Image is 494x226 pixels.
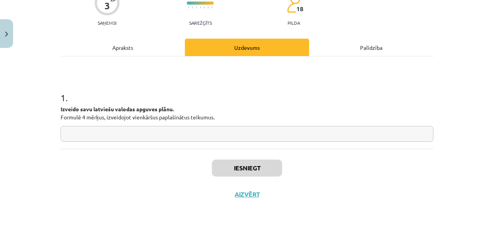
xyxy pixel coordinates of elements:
img: icon-short-line-57e1e144782c952c97e751825c79c345078a6d821885a25fce030b3d8c18986b.svg [196,7,197,8]
img: icon-short-line-57e1e144782c952c97e751825c79c345078a6d821885a25fce030b3d8c18986b.svg [211,7,212,8]
h1: 1 . [61,79,433,103]
p: Sarežģīts [189,20,212,25]
img: icon-short-line-57e1e144782c952c97e751825c79c345078a6d821885a25fce030b3d8c18986b.svg [208,7,208,8]
div: Apraksts [61,39,185,56]
div: Palīdzība [309,39,433,56]
img: icon-short-line-57e1e144782c952c97e751825c79c345078a6d821885a25fce030b3d8c18986b.svg [192,7,193,8]
p: Formulē 4 mērķus, izveidojot vienkāršus paplašinātus teikumus. [61,105,433,121]
span: 18 [296,5,303,12]
strong: Izveido savu latviešu valodas apguves plānu. [61,105,174,112]
p: pilda [288,20,300,25]
button: Iesniegt [212,160,282,177]
img: icon-short-line-57e1e144782c952c97e751825c79c345078a6d821885a25fce030b3d8c18986b.svg [200,7,201,8]
div: Uzdevums [185,39,309,56]
div: 3 [105,0,110,11]
button: Aizvērt [232,190,262,198]
img: icon-close-lesson-0947bae3869378f0d4975bcd49f059093ad1ed9edebbc8119c70593378902aed.svg [5,32,8,37]
img: icon-short-line-57e1e144782c952c97e751825c79c345078a6d821885a25fce030b3d8c18986b.svg [188,7,189,8]
p: Saņemsi [95,20,120,25]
